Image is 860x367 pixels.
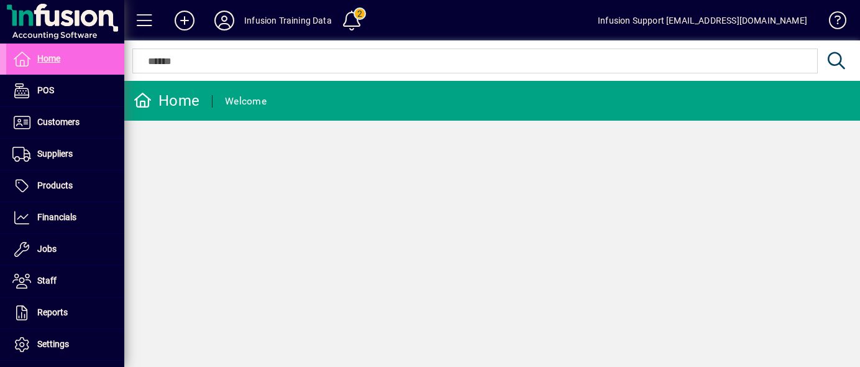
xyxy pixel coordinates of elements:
[6,75,124,106] a: POS
[6,297,124,328] a: Reports
[37,244,57,254] span: Jobs
[37,276,57,286] span: Staff
[37,53,60,63] span: Home
[37,149,73,159] span: Suppliers
[6,266,124,297] a: Staff
[165,9,204,32] button: Add
[6,107,124,138] a: Customers
[37,307,68,317] span: Reports
[37,85,54,95] span: POS
[37,180,73,190] span: Products
[6,234,124,265] a: Jobs
[204,9,244,32] button: Profile
[6,139,124,170] a: Suppliers
[37,212,76,222] span: Financials
[6,329,124,360] a: Settings
[6,170,124,202] a: Products
[37,339,69,349] span: Settings
[225,91,267,111] div: Welcome
[598,11,807,30] div: Infusion Support [EMAIL_ADDRESS][DOMAIN_NAME]
[134,91,199,111] div: Home
[244,11,332,30] div: Infusion Training Data
[6,202,124,233] a: Financials
[37,117,80,127] span: Customers
[820,2,844,43] a: Knowledge Base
